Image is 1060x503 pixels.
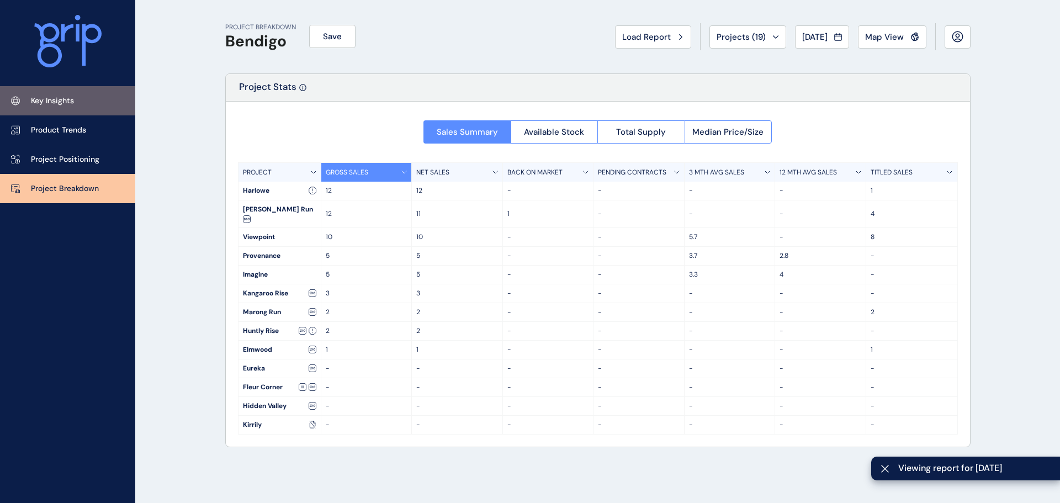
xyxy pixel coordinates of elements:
[871,420,953,430] p: -
[598,401,680,411] p: -
[709,25,786,49] button: Projects (19)
[326,270,407,279] p: 5
[524,126,584,137] span: Available Stock
[802,31,828,43] span: [DATE]
[416,186,498,195] p: 12
[507,251,589,261] p: -
[689,345,771,354] p: -
[865,31,904,43] span: Map View
[871,401,953,411] p: -
[326,209,407,219] p: 12
[326,326,407,336] p: 2
[326,420,407,430] p: -
[507,308,589,317] p: -
[780,270,861,279] p: 4
[871,186,953,195] p: 1
[326,289,407,298] p: 3
[780,289,861,298] p: -
[239,303,321,321] div: Marong Run
[598,270,680,279] p: -
[780,345,861,354] p: -
[225,32,296,51] h1: Bendigo
[689,251,771,261] p: 3.7
[31,96,74,107] p: Key Insights
[239,200,321,227] div: [PERSON_NAME] Run
[685,120,772,144] button: Median Price/Size
[598,420,680,430] p: -
[689,168,744,177] p: 3 MTH AVG SALES
[511,120,598,144] button: Available Stock
[858,25,926,49] button: Map View
[507,420,589,430] p: -
[239,416,321,434] div: Kirrily
[416,308,498,317] p: 2
[871,289,953,298] p: -
[326,308,407,317] p: 2
[239,247,321,265] div: Provenance
[871,364,953,373] p: -
[239,322,321,340] div: Huntly Rise
[622,31,671,43] span: Load Report
[239,81,296,101] p: Project Stats
[416,270,498,279] p: 5
[507,168,563,177] p: BACK ON MARKET
[326,168,368,177] p: GROSS SALES
[780,308,861,317] p: -
[31,154,99,165] p: Project Positioning
[871,326,953,336] p: -
[780,383,861,392] p: -
[689,383,771,392] p: -
[780,401,861,411] p: -
[689,289,771,298] p: -
[689,364,771,373] p: -
[507,209,589,219] p: 1
[871,383,953,392] p: -
[326,383,407,392] p: -
[780,232,861,242] p: -
[689,401,771,411] p: -
[507,186,589,195] p: -
[239,359,321,378] div: Eureka
[239,397,321,415] div: Hidden Valley
[692,126,764,137] span: Median Price/Size
[416,326,498,336] p: 2
[416,168,449,177] p: NET SALES
[31,125,86,136] p: Product Trends
[598,232,680,242] p: -
[871,345,953,354] p: 1
[416,364,498,373] p: -
[225,23,296,32] p: PROJECT BREAKDOWN
[416,401,498,411] p: -
[871,209,953,219] p: 4
[795,25,849,49] button: [DATE]
[507,270,589,279] p: -
[423,120,511,144] button: Sales Summary
[689,209,771,219] p: -
[689,186,771,195] p: -
[416,383,498,392] p: -
[871,168,913,177] p: TITLED SALES
[780,326,861,336] p: -
[507,383,589,392] p: -
[598,289,680,298] p: -
[416,209,498,219] p: 11
[239,341,321,359] div: Elmwood
[871,308,953,317] p: 2
[598,383,680,392] p: -
[326,345,407,354] p: 1
[243,168,272,177] p: PROJECT
[416,345,498,354] p: 1
[507,345,589,354] p: -
[780,186,861,195] p: -
[871,251,953,261] p: -
[416,251,498,261] p: 5
[689,270,771,279] p: 3.3
[507,289,589,298] p: -
[598,364,680,373] p: -
[780,251,861,261] p: 2.8
[598,186,680,195] p: -
[689,232,771,242] p: 5.7
[416,289,498,298] p: 3
[598,345,680,354] p: -
[507,401,589,411] p: -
